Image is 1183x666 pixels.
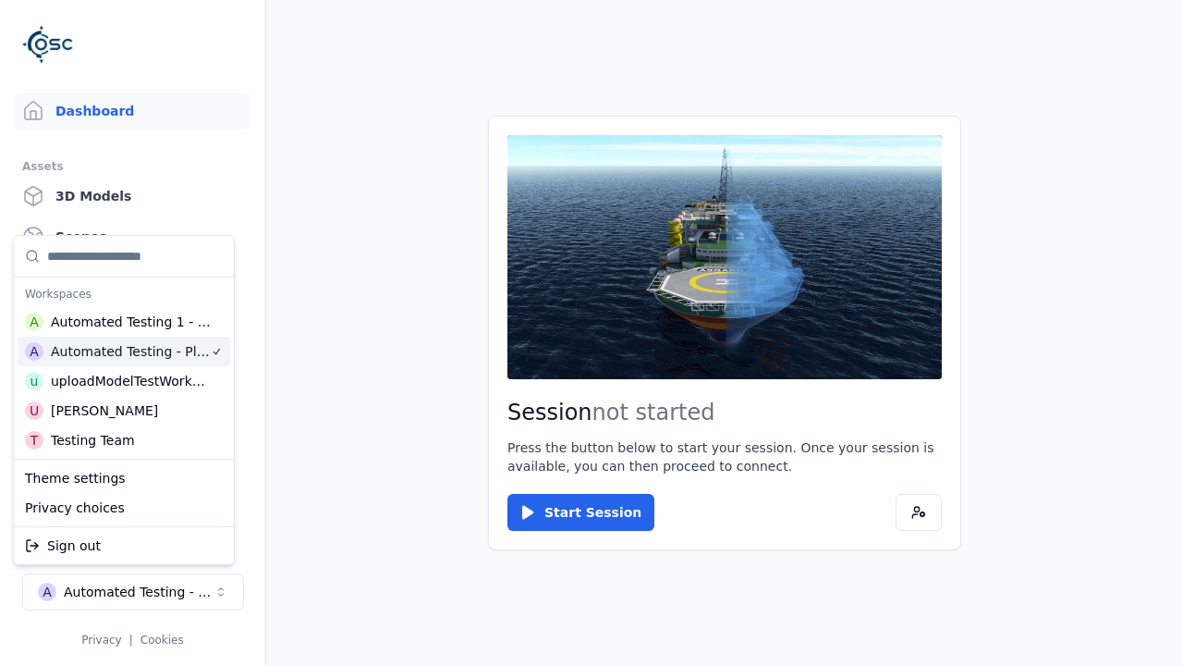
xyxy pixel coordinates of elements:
div: U [25,401,43,420]
div: Suggestions [14,236,234,459]
div: Automated Testing - Playwright [51,342,211,361]
div: Sign out [18,531,230,561]
div: Privacy choices [18,493,230,523]
div: T [25,431,43,450]
div: A [25,313,43,331]
div: Theme settings [18,463,230,493]
div: Testing Team [51,431,135,450]
div: A [25,342,43,361]
div: u [25,372,43,390]
div: [PERSON_NAME] [51,401,158,420]
div: Suggestions [14,460,234,526]
div: uploadModelTestWorkspace [51,372,210,390]
div: Workspaces [18,281,230,307]
div: Suggestions [14,527,234,564]
div: Automated Testing 1 - Playwright [51,313,212,331]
